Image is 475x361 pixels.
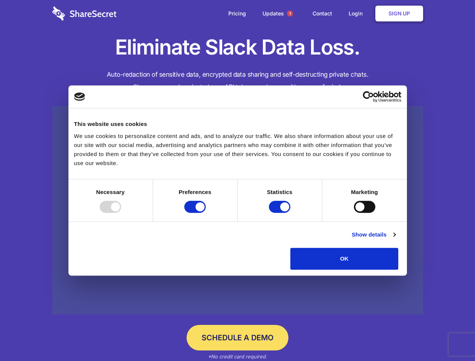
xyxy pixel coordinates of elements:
a: Pricing [221,2,253,25]
em: *No credit card required. [208,353,267,359]
div: This website uses cookies [74,120,401,129]
button: OK [290,248,398,270]
h4: Auto-redaction of sensitive data, encrypted data sharing and self-destructing private chats. Shar... [52,68,423,93]
a: Sign Up [375,6,423,21]
strong: Marketing [351,189,378,195]
a: Wistia video thumbnail [52,106,423,315]
strong: Statistics [267,189,293,195]
img: logo [74,93,85,101]
a: Show details [352,230,395,239]
h1: Eliminate Slack Data Loss. [52,34,423,61]
div: We use cookies to personalize content and ads, and to analyze our traffic. We also share informat... [74,132,401,168]
span: 1 [287,11,293,17]
img: logo-wordmark-white-trans-d4663122ce5f474addd5e946df7df03e33cb6a1c49d2221995e7729f52c070b2.svg [52,6,117,21]
a: Login [341,2,374,25]
a: Contact [305,2,340,25]
a: Schedule a Demo [187,325,288,350]
a: Usercentrics Cookiebot - opens in a new window [335,91,401,102]
strong: Necessary [96,189,125,195]
strong: Preferences [179,189,211,195]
